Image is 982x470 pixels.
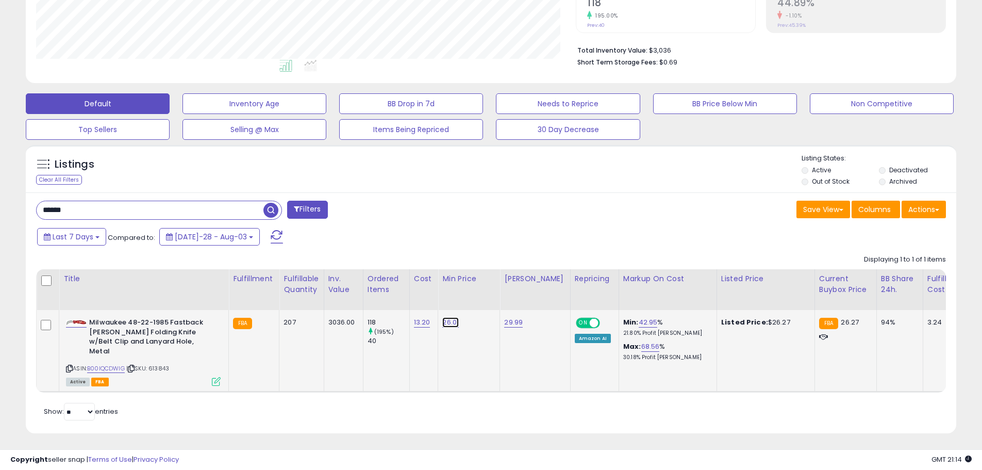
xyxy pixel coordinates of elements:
small: Prev: 45.39% [777,22,806,28]
div: Listed Price [721,273,810,284]
span: Last 7 Days [53,232,93,242]
span: All listings currently available for purchase on Amazon [66,378,90,386]
button: BB Price Below Min [653,93,797,114]
label: Deactivated [889,166,928,174]
button: Filters [287,201,327,219]
div: Current Buybox Price [819,273,872,295]
label: Active [812,166,831,174]
button: 30 Day Decrease [496,119,640,140]
p: Listing States: [802,154,956,164]
button: Selling @ Max [182,119,326,140]
b: Min: [623,317,639,327]
strong: Copyright [10,455,48,464]
span: ON [577,319,590,328]
button: Last 7 Days [37,228,106,246]
button: Top Sellers [26,119,170,140]
b: Short Term Storage Fees: [577,58,658,67]
div: Markup on Cost [623,273,712,284]
div: $26.27 [721,318,807,327]
div: ASIN: [66,318,221,385]
button: Save View [796,201,850,218]
span: Columns [858,204,891,215]
button: Non Competitive [810,93,954,114]
button: Default [26,93,170,114]
label: Archived [889,177,917,186]
b: Listed Price: [721,317,768,327]
a: Privacy Policy [134,455,179,464]
a: Terms of Use [88,455,132,464]
li: $3,036 [577,43,938,56]
div: Inv. value [328,273,359,295]
div: seller snap | | [10,455,179,465]
div: Min Price [442,273,495,284]
div: 3.24 [927,318,963,327]
div: Title [63,273,224,284]
button: Inventory Age [182,93,326,114]
span: 2025-08-11 21:14 GMT [931,455,972,464]
b: Milwaukee 48-22-1985 Fastback [PERSON_NAME] Folding Knife w/Belt Clip and Lanyard Hole, Metal [89,318,214,359]
div: 207 [284,318,315,327]
a: 26.01 [442,317,459,328]
a: 29.99 [504,317,523,328]
a: B00IQCDWIG [87,364,125,373]
a: 68.56 [641,342,660,352]
div: Clear All Filters [36,175,82,185]
small: Prev: 40 [587,22,605,28]
label: Out of Stock [812,177,850,186]
span: OFF [598,319,614,328]
span: | SKU: 613843 [126,364,169,372]
button: Needs to Reprice [496,93,640,114]
div: Ordered Items [368,273,405,295]
small: 195.00% [592,12,618,20]
div: Cost [414,273,434,284]
div: 3036.00 [328,318,355,327]
th: The percentage added to the cost of goods (COGS) that forms the calculator for Min & Max prices. [619,269,717,310]
a: 42.95 [639,317,658,328]
span: FBA [91,378,109,386]
small: FBA [819,318,838,329]
p: 21.80% Profit [PERSON_NAME] [623,330,709,337]
span: Show: entries [44,407,118,416]
h5: Listings [55,157,94,172]
div: Amazon AI [575,334,611,343]
span: [DATE]-28 - Aug-03 [175,232,247,242]
button: Items Being Repriced [339,119,483,140]
a: 13.20 [414,317,430,328]
small: -1.10% [782,12,802,20]
div: Fulfillment [233,273,275,284]
div: Displaying 1 to 1 of 1 items [864,255,946,265]
button: [DATE]-28 - Aug-03 [159,228,260,246]
small: FBA [233,318,252,329]
button: BB Drop in 7d [339,93,483,114]
div: [PERSON_NAME] [504,273,565,284]
span: Compared to: [108,233,155,242]
div: Repricing [575,273,614,284]
b: Max: [623,342,641,351]
div: 94% [881,318,915,327]
button: Actions [902,201,946,218]
div: BB Share 24h. [881,273,919,295]
div: Fulfillable Quantity [284,273,319,295]
img: 310TDyGERgL._SL40_.jpg [66,320,87,326]
button: Columns [852,201,900,218]
span: $0.69 [659,57,677,67]
span: 26.27 [841,317,859,327]
small: (195%) [374,328,394,336]
div: Fulfillment Cost [927,273,967,295]
div: 118 [368,318,409,327]
div: % [623,318,709,337]
p: 30.18% Profit [PERSON_NAME] [623,354,709,361]
div: 40 [368,336,409,346]
div: % [623,342,709,361]
b: Total Inventory Value: [577,46,647,55]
